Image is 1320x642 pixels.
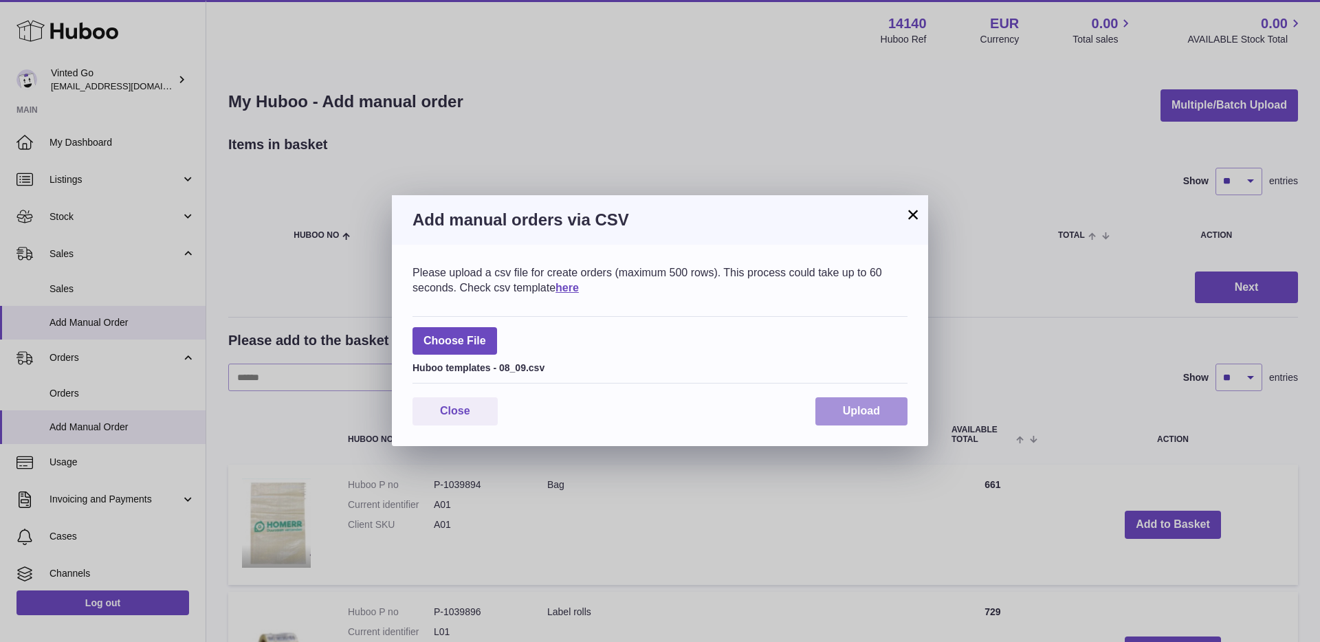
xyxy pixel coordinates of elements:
[412,327,497,355] span: Choose File
[440,405,470,417] span: Close
[815,397,907,425] button: Upload
[843,405,880,417] span: Upload
[412,358,907,375] div: Huboo templates - 08_09.csv
[412,209,907,231] h3: Add manual orders via CSV
[412,265,907,295] div: Please upload a csv file for create orders (maximum 500 rows). This process could take up to 60 s...
[555,282,579,294] a: here
[905,206,921,223] button: ×
[412,397,498,425] button: Close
